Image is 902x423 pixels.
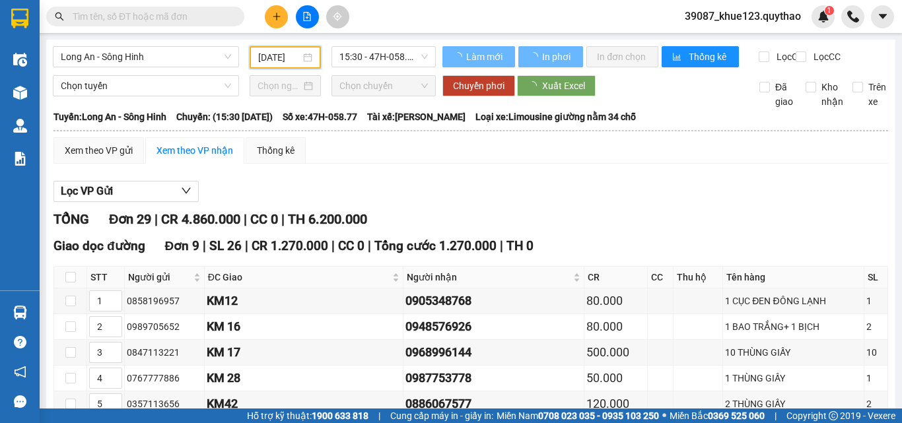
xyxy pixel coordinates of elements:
[475,110,636,124] span: Loại xe: Limousine giường nằm 34 chỗ
[207,395,401,413] div: KM42
[127,294,202,308] div: 0858196957
[203,238,206,253] span: |
[61,183,113,199] span: Lọc VP Gửi
[466,49,504,64] span: Làm mới
[827,6,831,15] span: 1
[258,79,301,93] input: Chọn ngày
[73,9,228,24] input: Tìm tên, số ĐT hoặc mã đơn
[864,267,888,288] th: SL
[53,112,166,122] b: Tuyến: Long An - Sông Hinh
[866,319,885,334] div: 2
[405,317,582,336] div: 0948576926
[65,143,133,158] div: Xem theo VP gửi
[674,267,723,288] th: Thu hộ
[109,211,151,227] span: Đơn 29
[725,397,861,411] div: 2 THÙNG GIẤY
[61,76,231,96] span: Chọn tuyến
[247,408,368,423] span: Hỗ trợ kỹ thuật:
[771,49,806,64] span: Lọc CR
[725,319,861,334] div: 1 BAO TRẮNG+ 1 BỊCH
[127,371,202,385] div: 0767777886
[453,52,464,61] span: loading
[586,369,646,387] div: 50.000
[648,267,674,288] th: CC
[586,395,646,413] div: 120.000
[207,292,401,310] div: KM12
[11,9,28,28] img: logo-vxr
[775,408,777,423] span: |
[331,238,335,253] span: |
[670,408,765,423] span: Miền Bắc
[586,343,646,362] div: 500.000
[725,371,861,385] div: 1 THÙNG GIẤY
[207,317,401,336] div: KM 16
[161,211,240,227] span: CR 4.860.000
[258,50,300,65] input: 12/09/2025
[405,343,582,362] div: 0968996144
[829,411,838,420] span: copyright
[127,345,202,360] div: 0847113221
[518,46,583,67] button: In phơi
[529,52,540,61] span: loading
[87,267,125,288] th: STT
[708,410,765,421] strong: 0369 525 060
[725,294,861,308] div: 1 CỤC ĐEN ĐÔNG LẠNH
[405,292,582,310] div: 0905348768
[725,345,861,360] div: 10 THÙNG GIẤY
[442,75,515,96] button: Chuyển phơi
[586,46,658,67] button: In đơn chọn
[333,12,342,21] span: aim
[866,294,885,308] div: 1
[181,185,191,196] span: down
[61,47,231,67] span: Long An - Sông Hinh
[586,317,646,336] div: 80.000
[283,110,357,124] span: Số xe: 47H-058.77
[302,12,312,21] span: file-add
[405,369,582,387] div: 0987753778
[288,211,367,227] span: TH 6.200.000
[127,319,202,334] div: 0989705652
[378,408,380,423] span: |
[374,238,497,253] span: Tổng cước 1.270.000
[127,397,202,411] div: 0357113656
[517,75,596,96] button: Xuất Excel
[208,270,390,284] span: ĐC Giao
[407,270,571,284] span: Người nhận
[866,345,885,360] div: 10
[176,110,273,124] span: Chuyến: (15:30 [DATE])
[689,49,728,64] span: Thống kê
[866,397,885,411] div: 2
[13,306,27,319] img: warehouse-icon
[250,211,278,227] span: CC 0
[244,211,247,227] span: |
[662,413,666,418] span: ⚪️
[877,11,889,22] span: caret-down
[53,181,199,202] button: Lọc VP Gửi
[281,211,285,227] span: |
[817,11,829,22] img: icon-new-feature
[128,270,191,284] span: Người gửi
[871,5,894,28] button: caret-down
[14,336,26,348] span: question-circle
[542,79,585,93] span: Xuất Excel
[252,238,328,253] span: CR 1.270.000
[156,143,233,158] div: Xem theo VP nhận
[770,80,798,109] span: Đã giao
[245,238,248,253] span: |
[326,5,349,28] button: aim
[863,80,891,109] span: Trên xe
[53,211,89,227] span: TỔNG
[338,238,364,253] span: CC 0
[816,80,849,109] span: Kho nhận
[13,152,27,166] img: solution-icon
[808,49,843,64] span: Lọc CC
[584,267,648,288] th: CR
[500,238,503,253] span: |
[847,11,859,22] img: phone-icon
[723,267,864,288] th: Tên hàng
[538,410,659,421] strong: 0708 023 035 - 0935 103 250
[155,211,158,227] span: |
[312,410,368,421] strong: 1900 633 818
[13,53,27,67] img: warehouse-icon
[866,371,885,385] div: 1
